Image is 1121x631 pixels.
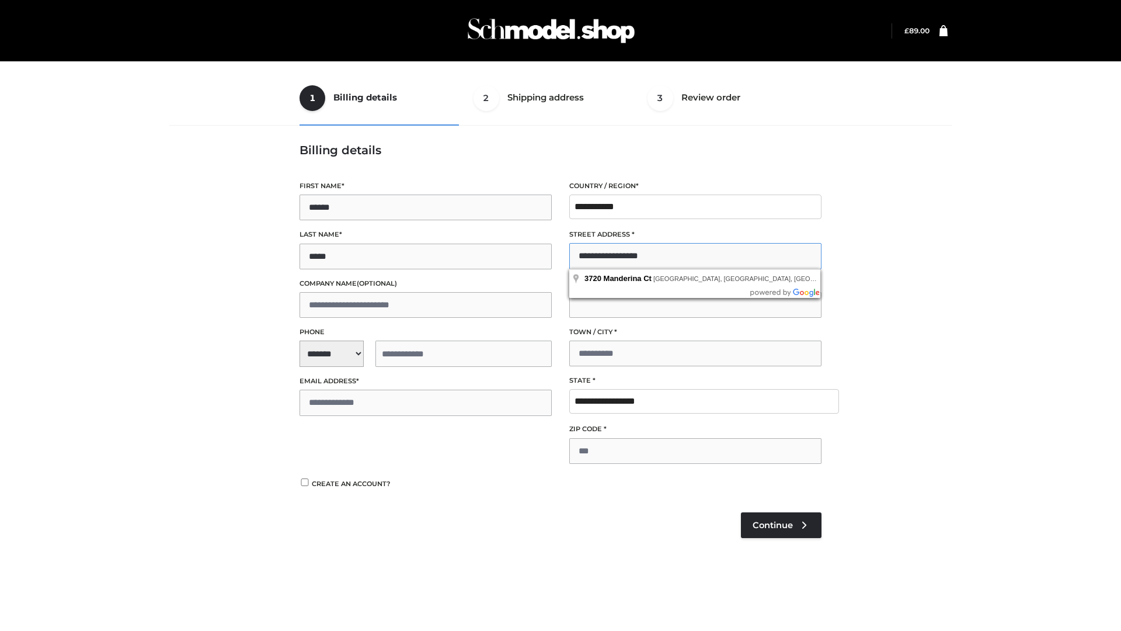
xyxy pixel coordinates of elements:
[300,181,552,192] label: First name
[357,279,397,287] span: (optional)
[569,327,821,338] label: Town / City
[300,376,552,387] label: Email address
[904,26,909,35] span: £
[569,375,821,386] label: State
[312,480,391,488] span: Create an account?
[569,181,821,192] label: Country / Region
[904,26,929,35] bdi: 89.00
[300,229,552,240] label: Last name
[300,479,310,486] input: Create an account?
[569,424,821,435] label: ZIP Code
[904,26,929,35] a: £89.00
[300,143,821,157] h3: Billing details
[464,8,639,54] img: Schmodel Admin 964
[753,520,793,531] span: Continue
[653,275,861,282] span: [GEOGRAPHIC_DATA], [GEOGRAPHIC_DATA], [GEOGRAPHIC_DATA]
[604,274,652,283] span: Manderina Ct
[300,278,552,289] label: Company name
[741,512,821,538] a: Continue
[569,229,821,240] label: Street address
[300,327,552,338] label: Phone
[584,274,601,283] span: 3720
